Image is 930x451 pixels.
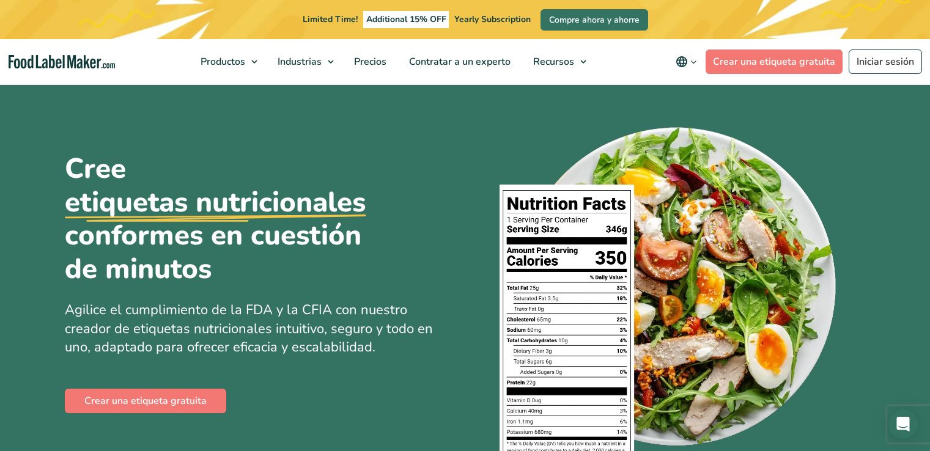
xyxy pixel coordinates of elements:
a: Crear una etiqueta gratuita [706,50,843,74]
span: Productos [197,55,246,68]
span: Yearly Subscription [454,13,531,25]
a: Contratar a un experto [398,39,519,84]
span: Agilice el cumplimiento de la FDA y la CFIA con nuestro creador de etiquetas nutricionales intuit... [65,301,433,357]
span: Recursos [530,55,575,68]
a: Compre ahora y ahorre [541,9,648,31]
div: Open Intercom Messenger [888,409,918,439]
span: Contratar a un experto [405,55,512,68]
a: Crear una etiqueta gratuita [65,389,226,413]
a: Recursos [522,39,592,84]
a: Iniciar sesión [849,50,922,74]
a: Precios [343,39,395,84]
span: Limited Time! [303,13,358,25]
u: etiquetas nutricionales [65,186,366,219]
a: Industrias [267,39,340,84]
h1: Cree conformes en cuestión de minutos [65,152,395,286]
span: Additional 15% OFF [363,11,449,28]
span: Precios [350,55,388,68]
span: Industrias [274,55,323,68]
a: Productos [190,39,264,84]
